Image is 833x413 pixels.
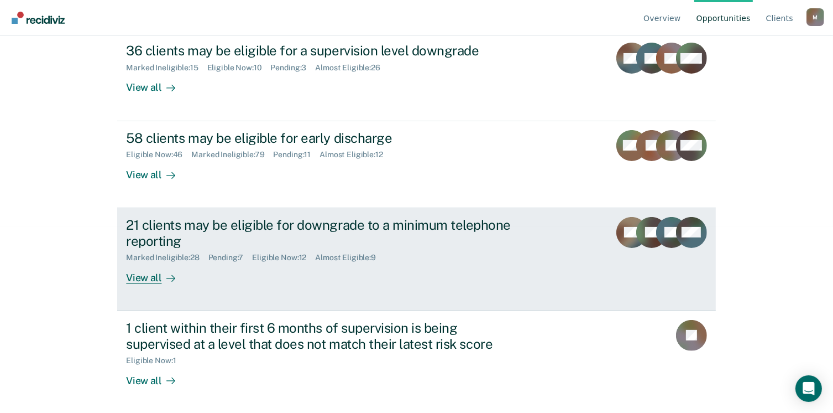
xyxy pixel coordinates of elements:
[795,375,822,402] div: Open Intercom Messenger
[252,253,315,262] div: Eligible Now : 12
[12,12,65,24] img: Recidiviz
[126,356,185,365] div: Eligible Now : 1
[126,43,514,59] div: 36 clients may be eligible for a supervision level downgrade
[126,365,188,387] div: View all
[126,159,188,181] div: View all
[806,8,824,26] div: M
[207,63,271,73] div: Eligible Now : 10
[126,63,207,73] div: Marked Ineligible : 15
[315,63,389,73] div: Almost Eligible : 26
[274,150,320,159] div: Pending : 11
[315,253,385,262] div: Almost Eligible : 9
[806,8,824,26] button: Profile dropdown button
[208,253,253,262] div: Pending : 7
[126,262,188,284] div: View all
[126,130,514,146] div: 58 clients may be eligible for early discharge
[117,33,715,121] a: 36 clients may be eligible for a supervision level downgradeMarked Ineligible:15Eligible Now:10Pe...
[319,150,392,159] div: Almost Eligible : 12
[271,63,316,73] div: Pending : 3
[117,121,715,208] a: 58 clients may be eligible for early dischargeEligible Now:46Marked Ineligible:79Pending:11Almost...
[126,150,191,159] div: Eligible Now : 46
[126,253,208,262] div: Marked Ineligible : 28
[191,150,273,159] div: Marked Ineligible : 79
[126,73,188,94] div: View all
[117,208,715,311] a: 21 clients may be eligible for downgrade to a minimum telephone reportingMarked Ineligible:28Pend...
[126,320,514,352] div: 1 client within their first 6 months of supervision is being supervised at a level that does not ...
[126,217,514,249] div: 21 clients may be eligible for downgrade to a minimum telephone reporting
